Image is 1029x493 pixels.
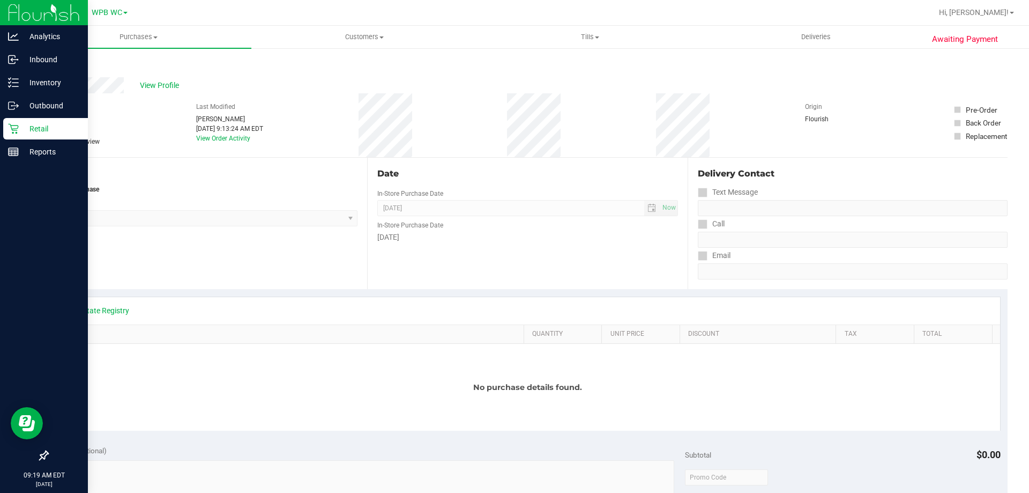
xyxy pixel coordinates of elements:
[922,330,988,339] a: Total
[845,330,910,339] a: Tax
[19,76,83,89] p: Inventory
[478,32,702,42] span: Tills
[19,122,83,135] p: Retail
[805,114,859,124] div: Flourish
[26,32,251,42] span: Purchases
[196,114,263,124] div: [PERSON_NAME]
[19,145,83,158] p: Reports
[19,99,83,112] p: Outbound
[377,167,677,180] div: Date
[377,220,443,230] label: In-Store Purchase Date
[8,77,19,88] inline-svg: Inventory
[976,449,1001,460] span: $0.00
[196,124,263,134] div: [DATE] 9:13:24 AM EDT
[688,330,832,339] a: Discount
[5,480,83,488] p: [DATE]
[532,330,598,339] a: Quantity
[787,32,845,42] span: Deliveries
[8,31,19,42] inline-svg: Analytics
[377,189,443,198] label: In-Store Purchase Date
[698,216,725,232] label: Call
[26,26,251,48] a: Purchases
[698,248,730,263] label: Email
[939,8,1009,17] span: Hi, [PERSON_NAME]!
[65,305,129,316] a: View State Registry
[196,135,250,142] a: View Order Activity
[8,123,19,134] inline-svg: Retail
[196,102,235,112] label: Last Modified
[8,146,19,157] inline-svg: Reports
[8,100,19,111] inline-svg: Outbound
[805,102,822,112] label: Origin
[477,26,703,48] a: Tills
[5,470,83,480] p: 09:19 AM EDT
[610,330,676,339] a: Unit Price
[47,167,357,180] div: Location
[703,26,929,48] a: Deliveries
[140,80,183,91] span: View Profile
[8,54,19,65] inline-svg: Inbound
[966,117,1001,128] div: Back Order
[19,30,83,43] p: Analytics
[377,232,677,243] div: [DATE]
[698,232,1008,248] input: Format: (999) 999-9999
[251,26,477,48] a: Customers
[685,469,768,485] input: Promo Code
[698,167,1008,180] div: Delivery Contact
[19,53,83,66] p: Inbound
[92,8,122,17] span: WPB WC
[698,200,1008,216] input: Format: (999) 999-9999
[685,451,711,459] span: Subtotal
[55,344,1000,431] div: No purchase details found.
[252,32,476,42] span: Customers
[932,33,998,46] span: Awaiting Payment
[966,131,1007,142] div: Replacement
[966,105,997,115] div: Pre-Order
[698,185,758,200] label: Text Message
[11,407,43,439] iframe: Resource center
[63,330,519,339] a: SKU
